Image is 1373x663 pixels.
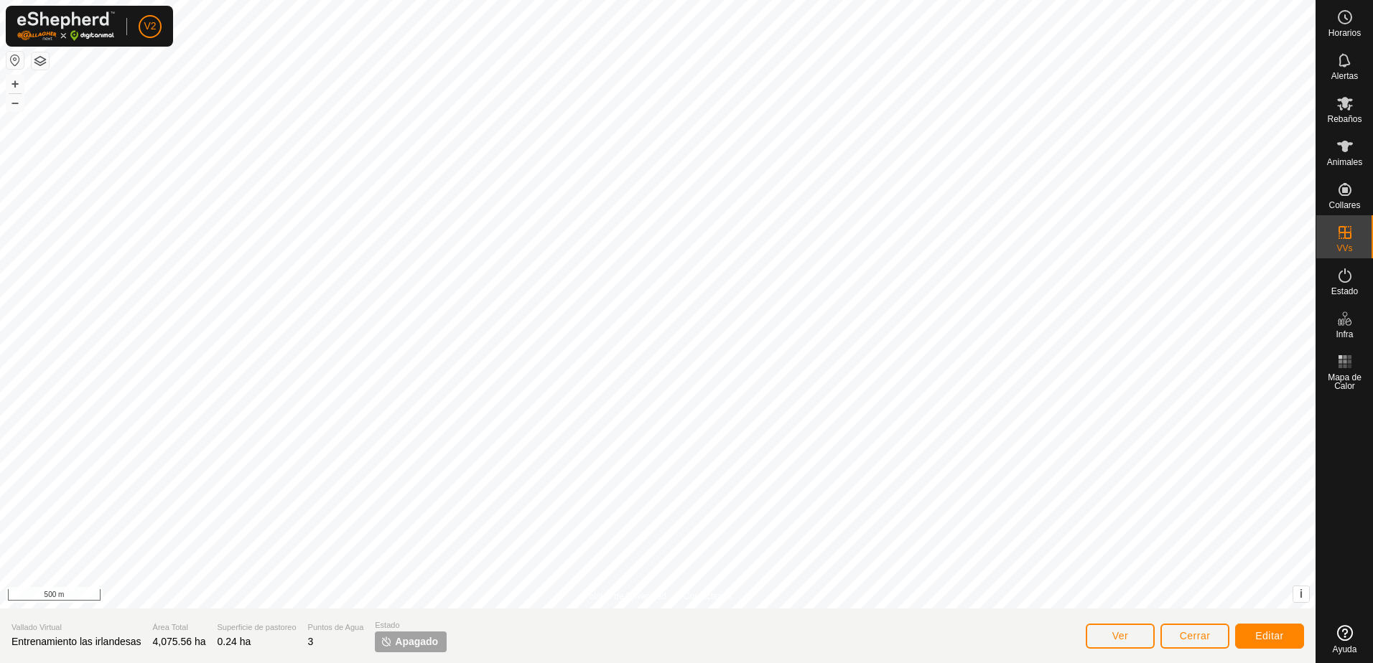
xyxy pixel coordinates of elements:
[684,590,732,603] a: Contáctenos
[1333,645,1357,654] span: Ayuda
[1293,586,1309,602] button: i
[1235,624,1304,649] button: Editar
[1112,630,1129,641] span: Ver
[1327,115,1362,123] span: Rebaños
[375,619,447,631] span: Estado
[1255,630,1284,641] span: Editar
[153,621,206,634] span: Área Total
[1328,29,1361,37] span: Horarios
[1316,619,1373,659] a: Ayuda
[308,636,314,647] span: 3
[17,11,115,41] img: Logo Gallagher
[1331,72,1358,80] span: Alertas
[6,75,24,93] button: +
[308,621,364,634] span: Puntos de Agua
[1336,244,1352,253] span: VVs
[1160,624,1229,649] button: Cerrar
[1086,624,1155,649] button: Ver
[1336,330,1353,339] span: Infra
[1300,588,1303,600] span: i
[395,634,438,649] span: Apagado
[153,636,206,647] span: 4,075.56 ha
[144,19,156,34] span: V2
[32,52,49,70] button: Capas del Mapa
[1320,373,1369,390] span: Mapa de Calor
[381,636,392,647] img: apagar
[1331,287,1358,296] span: Estado
[584,590,666,603] a: Política de Privacidad
[6,52,24,69] button: Restablecer Mapa
[1328,201,1360,210] span: Collares
[6,94,24,111] button: –
[1180,630,1211,641] span: Cerrar
[11,636,141,647] span: Entrenamiento las irlandesas
[218,621,297,634] span: Superficie de pastoreo
[1327,158,1362,166] span: Animales
[11,621,141,634] span: Vallado Virtual
[218,636,251,647] span: 0.24 ha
